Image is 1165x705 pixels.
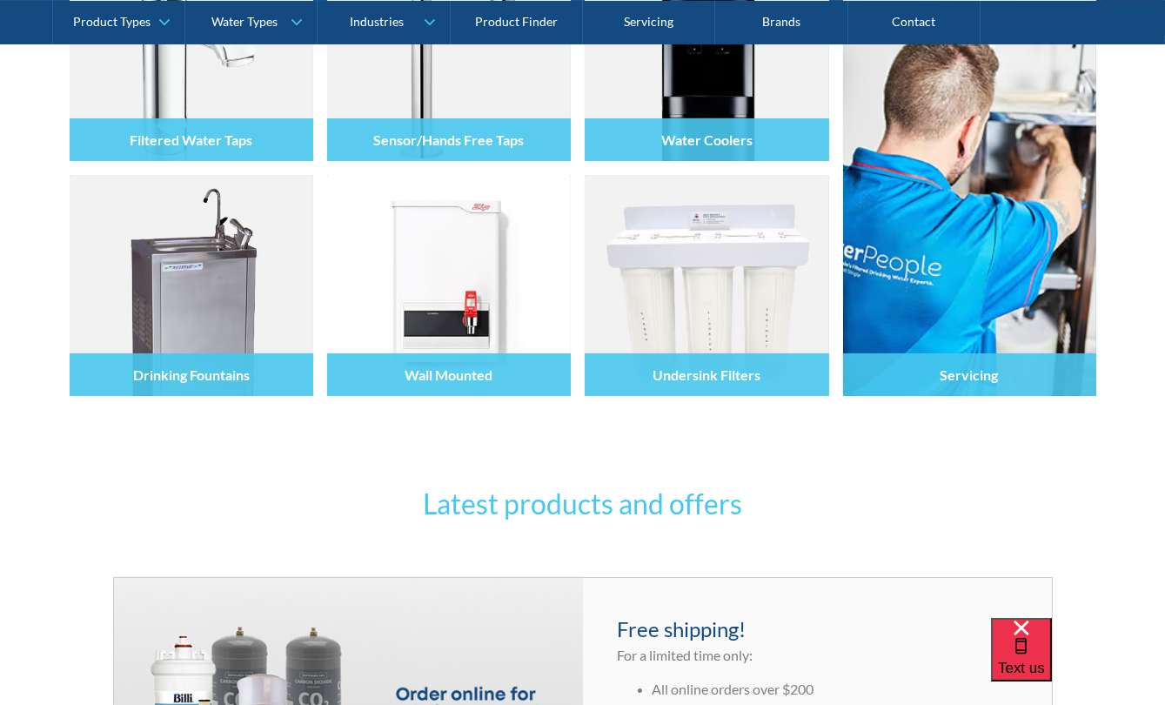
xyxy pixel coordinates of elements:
[653,366,760,383] h4: Undersink Filters
[661,131,753,148] h4: Water Coolers
[653,679,1017,700] li: All online orders over $200
[941,366,999,383] h4: Servicing
[405,366,492,383] h4: Wall Mounted
[73,14,151,29] div: Product Types
[618,614,1017,645] h4: Free shipping!
[350,14,404,29] div: Industries
[133,366,250,383] h4: Drinking Fountains
[130,131,252,148] h4: Filtered Water Taps
[244,483,922,525] h3: Latest products and offers
[585,175,828,396] img: Undersink Filters
[70,175,313,396] img: Drinking Fountains
[618,645,1017,666] p: For a limited time only:
[327,175,571,396] img: Wall Mounted
[991,618,1165,705] iframe: podium webchat widget bubble
[211,14,278,29] div: Water Types
[373,131,524,148] h4: Sensor/Hands Free Taps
